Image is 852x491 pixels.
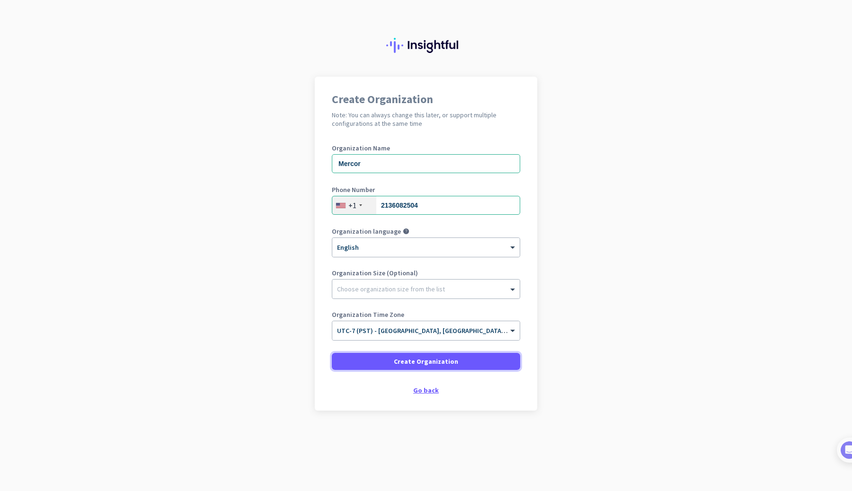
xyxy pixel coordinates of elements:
[332,270,520,276] label: Organization Size (Optional)
[394,357,458,366] span: Create Organization
[386,38,466,53] img: Insightful
[332,311,520,318] label: Organization Time Zone
[332,145,520,151] label: Organization Name
[332,228,401,235] label: Organization language
[332,387,520,394] div: Go back
[332,111,520,128] h2: Note: You can always change this later, or support multiple configurations at the same time
[332,196,520,215] input: 201-555-0123
[332,186,520,193] label: Phone Number
[332,94,520,105] h1: Create Organization
[332,154,520,173] input: What is the name of your organization?
[332,353,520,370] button: Create Organization
[348,201,356,210] div: +1
[403,228,409,235] i: help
